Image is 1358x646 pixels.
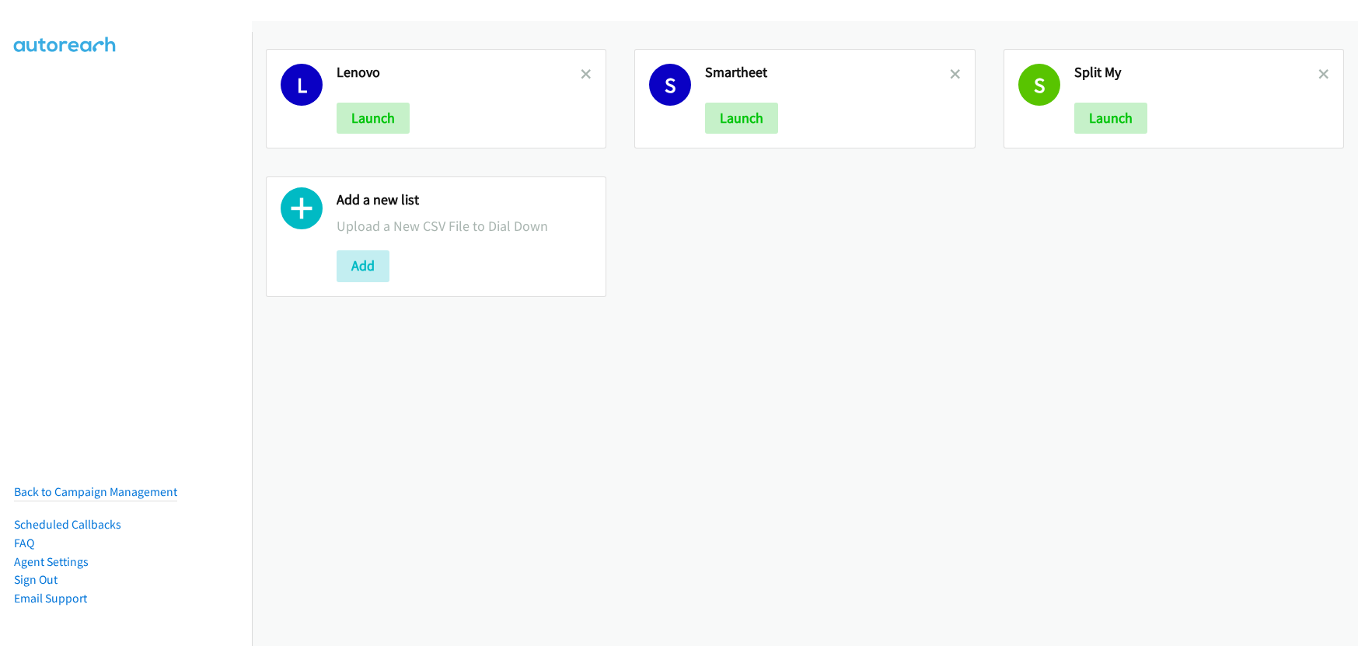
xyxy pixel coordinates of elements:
a: Scheduled Callbacks [14,517,121,532]
button: Launch [337,103,410,134]
a: FAQ [14,536,34,550]
h2: Smartheet [705,64,949,82]
a: Back to Campaign Management [14,484,177,499]
h1: L [281,64,323,106]
button: Launch [1074,103,1147,134]
p: Upload a New CSV File to Dial Down [337,215,592,236]
a: Agent Settings [14,554,89,569]
a: Email Support [14,591,87,606]
h2: Add a new list [337,191,592,209]
h1: S [1018,64,1060,106]
h2: Lenovo [337,64,581,82]
button: Add [337,250,389,281]
button: Launch [705,103,778,134]
h2: Split My [1074,64,1318,82]
h1: S [649,64,691,106]
a: Sign Out [14,572,58,587]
